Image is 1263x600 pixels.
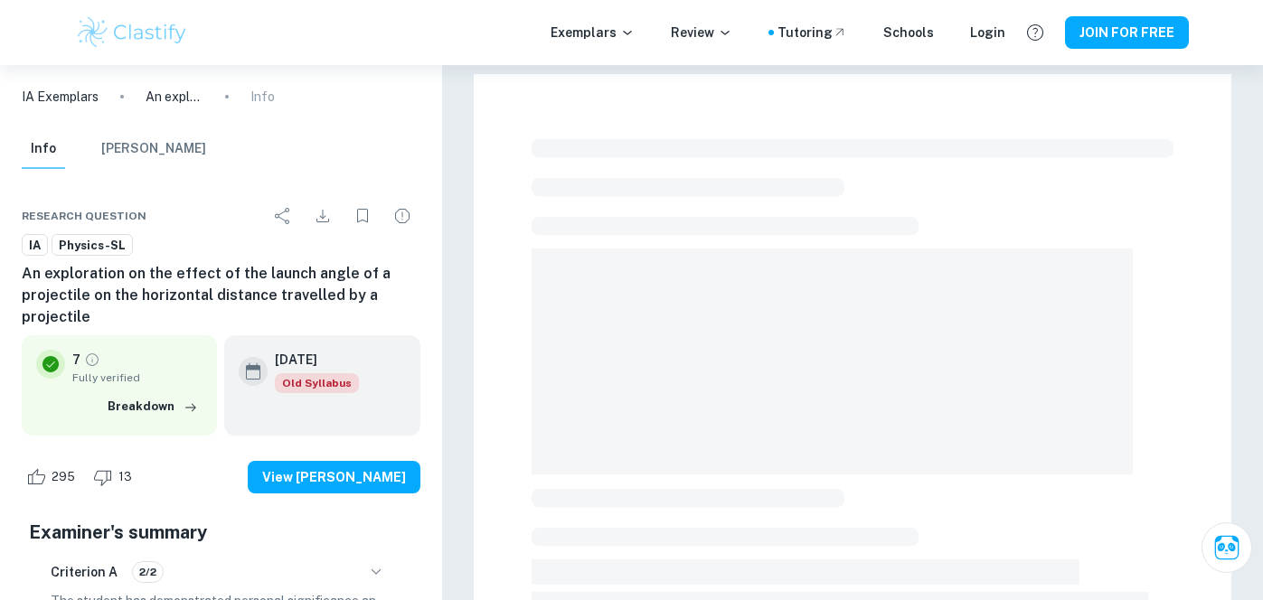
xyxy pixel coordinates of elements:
h6: An exploration on the effect of the launch angle of a projectile on the horizontal distance trave... [22,263,420,328]
p: Info [250,87,275,107]
button: View [PERSON_NAME] [248,461,420,493]
h5: Examiner's summary [29,519,413,546]
div: Share [265,198,301,234]
a: Grade fully verified [84,352,100,368]
a: IA [22,234,48,257]
button: Help and Feedback [1020,17,1051,48]
p: An exploration on the effect of the launch angle of a projectile on the horizontal distance trave... [146,87,203,107]
a: IA Exemplars [22,87,99,107]
button: JOIN FOR FREE [1065,16,1189,49]
span: Fully verified [72,370,203,386]
div: Report issue [384,198,420,234]
p: Exemplars [551,23,635,42]
button: [PERSON_NAME] [101,129,206,169]
span: 13 [108,468,142,486]
button: Ask Clai [1202,522,1252,573]
p: 7 [72,350,80,370]
span: Physics-SL [52,237,132,255]
a: Physics-SL [52,234,133,257]
span: Research question [22,208,146,224]
span: IA [23,237,47,255]
a: Schools [883,23,934,42]
h6: [DATE] [275,350,344,370]
img: Clastify logo [75,14,190,51]
a: Tutoring [778,23,847,42]
span: 295 [42,468,85,486]
div: Starting from the May 2025 session, the Physics IA requirements have changed. It's OK to refer to... [275,373,359,393]
span: 2/2 [133,564,163,580]
span: Old Syllabus [275,373,359,393]
button: Breakdown [103,393,203,420]
p: Review [671,23,732,42]
button: Info [22,129,65,169]
a: Login [970,23,1005,42]
div: Like [22,463,85,492]
h6: Criterion A [51,562,118,582]
div: Bookmark [344,198,381,234]
div: Dislike [89,463,142,492]
div: Download [305,198,341,234]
